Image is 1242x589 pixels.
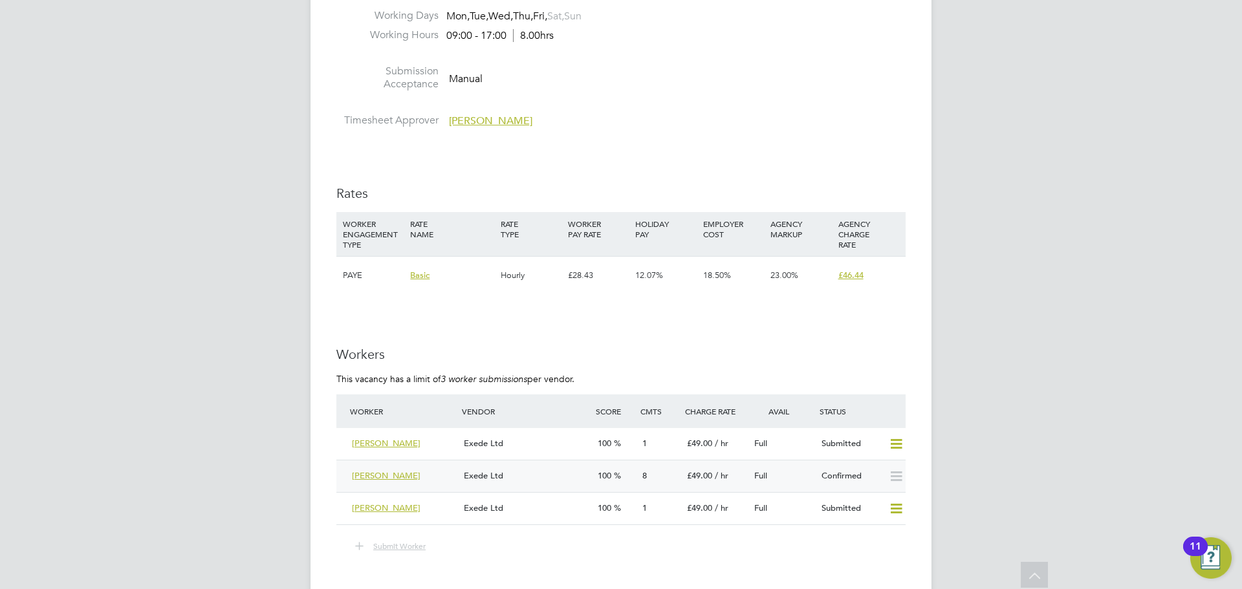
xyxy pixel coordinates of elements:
[449,72,483,85] span: Manual
[336,185,906,202] h3: Rates
[464,502,503,513] span: Exede Ltd
[816,498,884,519] div: Submitted
[497,257,565,294] div: Hourly
[637,400,682,423] div: Cmts
[446,10,470,23] span: Mon,
[703,270,731,281] span: 18.50%
[446,29,554,43] div: 09:00 - 17:00
[336,373,906,385] p: This vacancy has a limit of per vendor.
[373,541,426,551] span: Submit Worker
[347,400,459,423] div: Worker
[464,470,503,481] span: Exede Ltd
[642,502,647,513] span: 1
[642,438,647,449] span: 1
[687,470,712,481] span: £49.00
[749,400,816,423] div: Avail
[754,438,767,449] span: Full
[632,212,699,246] div: HOLIDAY PAY
[835,212,902,256] div: AGENCY CHARGE RATE
[488,10,513,23] span: Wed,
[340,257,407,294] div: PAYE
[533,10,547,23] span: Fri,
[407,212,497,246] div: RATE NAME
[336,346,906,363] h3: Workers
[565,212,632,246] div: WORKER PAY RATE
[754,470,767,481] span: Full
[346,538,436,555] button: Submit Worker
[352,438,420,449] span: [PERSON_NAME]
[449,114,532,127] span: [PERSON_NAME]
[1190,537,1232,579] button: Open Resource Center, 11 new notifications
[767,212,834,246] div: AGENCY MARKUP
[470,10,488,23] span: Tue,
[352,470,420,481] span: [PERSON_NAME]
[352,502,420,513] span: [PERSON_NAME]
[715,502,728,513] span: / hr
[682,400,749,423] div: Charge Rate
[838,270,864,281] span: £46.44
[687,502,712,513] span: £49.00
[565,257,632,294] div: £28.43
[336,28,439,42] label: Working Hours
[464,438,503,449] span: Exede Ltd
[598,502,611,513] span: 100
[340,212,407,256] div: WORKER ENGAGEMENT TYPE
[754,502,767,513] span: Full
[700,212,767,246] div: EMPLOYER COST
[816,400,906,423] div: Status
[642,470,647,481] span: 8
[1190,546,1201,563] div: 11
[687,438,712,449] span: £49.00
[598,470,611,481] span: 100
[459,400,593,423] div: Vendor
[598,438,611,449] span: 100
[635,270,663,281] span: 12.07%
[547,10,564,23] span: Sat,
[770,270,798,281] span: 23.00%
[441,373,527,385] em: 3 worker submissions
[513,10,533,23] span: Thu,
[497,212,565,246] div: RATE TYPE
[816,433,884,455] div: Submitted
[513,29,554,42] span: 8.00hrs
[816,466,884,487] div: Confirmed
[410,270,430,281] span: Basic
[564,10,582,23] span: Sun
[715,438,728,449] span: / hr
[336,114,439,127] label: Timesheet Approver
[336,9,439,23] label: Working Days
[336,65,439,92] label: Submission Acceptance
[715,470,728,481] span: / hr
[593,400,637,423] div: Score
